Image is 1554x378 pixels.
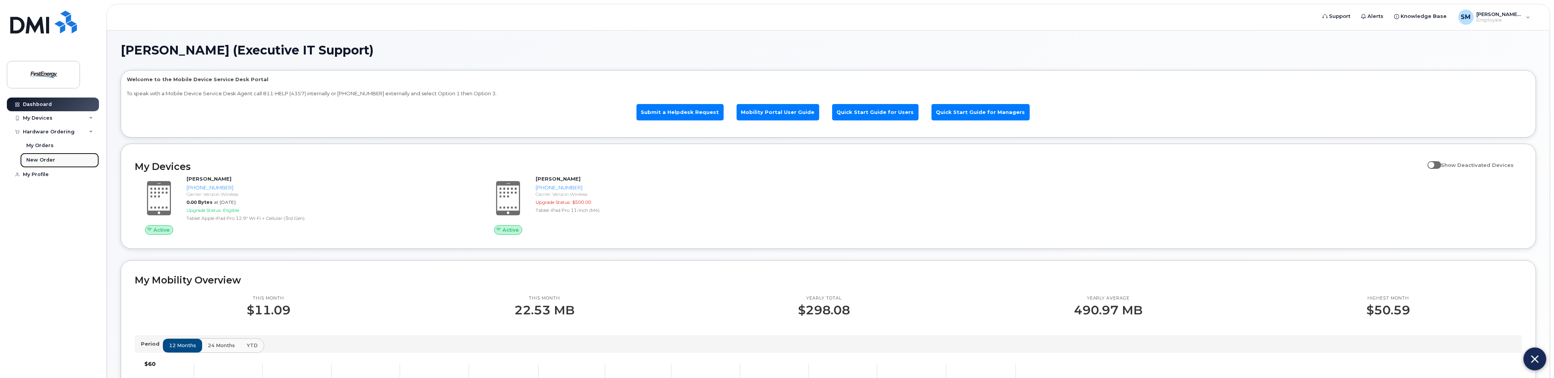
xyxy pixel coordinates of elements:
span: Upgrade Status: [536,199,571,205]
p: Welcome to the Mobile Device Service Desk Portal [127,76,1530,83]
p: Period [141,340,163,348]
div: Carrier: Verizon Wireless [187,191,472,197]
p: To speak with a Mobile Device Service Desk Agent call 811-HELP (4357) internally or [PHONE_NUMBER... [127,90,1530,97]
a: Active[PERSON_NAME][PHONE_NUMBER]Carrier: Verizon Wireless0.00 Bytesat [DATE]Upgrade Status:Eligi... [135,175,475,235]
p: $50.59 [1366,303,1410,317]
div: [PHONE_NUMBER] [536,184,821,191]
div: Tablet iPad Pro 11-Inch (M4) [536,207,821,213]
strong: [PERSON_NAME] [187,176,231,182]
span: Eligible [223,207,239,213]
p: $11.09 [247,303,290,317]
strong: [PERSON_NAME] [536,176,581,182]
tspan: $60 [144,360,156,367]
p: Yearly total [798,295,850,301]
span: Upgrade Status: [187,207,222,213]
h2: My Devices [135,161,1424,172]
span: at [DATE] [214,199,236,205]
span: 24 months [208,342,235,349]
a: Quick Start Guide for Users [832,104,919,120]
a: Mobility Portal User Guide [737,104,819,120]
a: Quick Start Guide for Managers [932,104,1030,120]
p: $298.08 [798,303,850,317]
p: 22.53 MB [514,303,574,317]
p: This month [247,295,290,301]
div: [PHONE_NUMBER] [187,184,472,191]
span: [PERSON_NAME] (Executive IT Support) [121,45,373,56]
h2: My Mobility Overview [135,274,1522,286]
a: Submit a Helpdesk Request [637,104,724,120]
p: This month [514,295,574,301]
div: Carrier: Verizon Wireless [536,191,821,197]
span: $500.00 [572,199,591,205]
iframe: Five9 LiveChat [1398,146,1550,374]
span: Active [153,226,170,234]
a: Active[PERSON_NAME][PHONE_NUMBER]Carrier: Verizon WirelessUpgrade Status:$500.00Tablet iPad Pro 1... [484,175,824,235]
img: Close chat [1531,353,1539,365]
p: Yearly average [1074,295,1142,301]
span: YTD [247,342,258,349]
span: 0.00 Bytes [187,199,212,205]
p: Highest month [1366,295,1410,301]
div: Tablet Apple iPad Pro 12.9" Wi-Fi + Cellular (3rd Gen) [187,215,472,221]
p: 490.97 MB [1074,303,1142,317]
span: Active [503,226,519,234]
